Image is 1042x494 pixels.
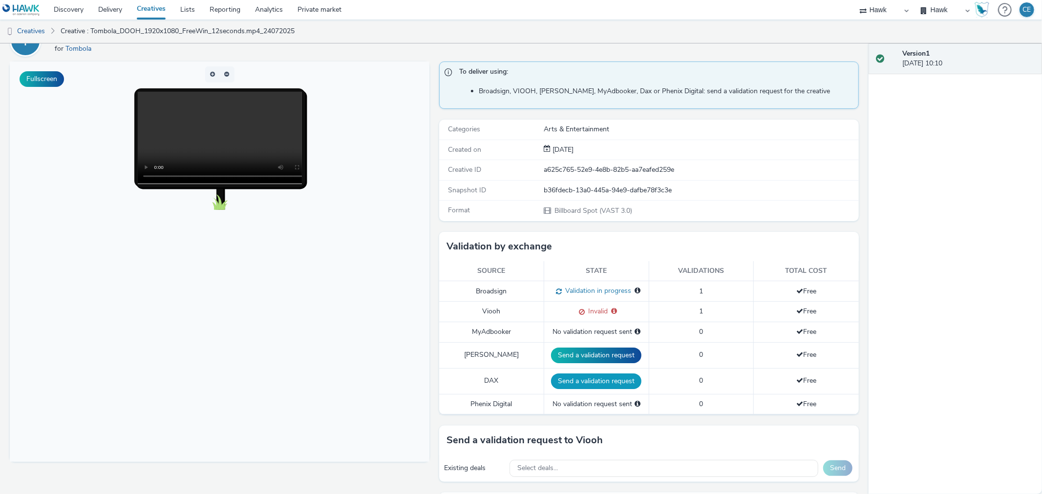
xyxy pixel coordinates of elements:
img: dooh [5,27,15,37]
a: T [10,36,45,45]
div: Please select a deal below and click on Send to send a validation request to MyAdbooker. [635,327,640,337]
span: 1 [699,287,703,296]
span: 0 [699,399,703,409]
button: Send a validation request [551,373,641,389]
div: b36fdecb-13a0-445a-94e9-dafbe78f3c3e [544,185,857,195]
td: Phenix Digital [439,394,544,414]
span: Select deals... [517,464,558,473]
span: Created on [448,145,481,154]
li: Broadsign, VIOOH, [PERSON_NAME], MyAdbooker, Dax or Phenix Digital: send a validation request for... [479,86,853,96]
h3: Validation by exchange [447,239,552,254]
td: Viooh [439,302,544,322]
a: Hawk Academy [975,2,993,18]
span: [DATE] [551,145,574,154]
span: Validation in progress [562,286,631,295]
div: No validation request sent [549,327,644,337]
span: 1 [699,307,703,316]
img: undefined Logo [2,4,40,16]
span: 0 [699,376,703,385]
button: Send a validation request [551,348,641,363]
span: Free [796,399,816,409]
div: Existing deals [444,463,505,473]
button: Fullscreen [20,71,64,87]
span: Categories [448,124,480,134]
th: Validations [649,261,754,281]
img: Hawk Academy [975,2,989,18]
span: Snapshot ID [448,185,486,195]
th: Total cost [754,261,859,281]
span: Creative ID [448,165,481,174]
div: Creation 24 July 2025, 10:10 [551,145,574,155]
div: Arts & Entertainment [544,124,857,134]
td: Broadsign [439,281,544,302]
span: 0 [699,350,703,359]
strong: Version 1 [902,49,930,58]
td: DAX [439,368,544,394]
span: Free [796,287,816,296]
span: for [55,44,65,53]
span: Format [448,206,470,215]
a: Creative : Tombola_DOOH_1920x1080_FreeWin_12seconds.mp4_24072025 [56,20,299,43]
th: Source [439,261,544,281]
td: [PERSON_NAME] [439,342,544,368]
div: a625c765-52e9-4e8b-82b5-aa7eafed259e [544,165,857,175]
h3: Send a validation request to Viooh [447,433,603,448]
span: Billboard Spot (VAST 3.0) [553,206,632,215]
span: 0 [699,327,703,336]
span: Free [796,307,816,316]
span: To deliver using: [459,67,849,80]
div: CE [1023,2,1031,17]
td: MyAdbooker [439,322,544,342]
span: Free [796,350,816,359]
th: State [544,261,649,281]
span: Invalid [585,307,608,316]
div: No validation request sent [549,399,644,409]
a: Tombola [65,44,95,53]
div: Please select a deal below and click on Send to send a validation request to Phenix Digital. [635,399,640,409]
span: Free [796,327,816,336]
span: Free [796,376,816,385]
div: [DATE] 10:10 [902,49,1034,69]
button: Send [823,460,852,476]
